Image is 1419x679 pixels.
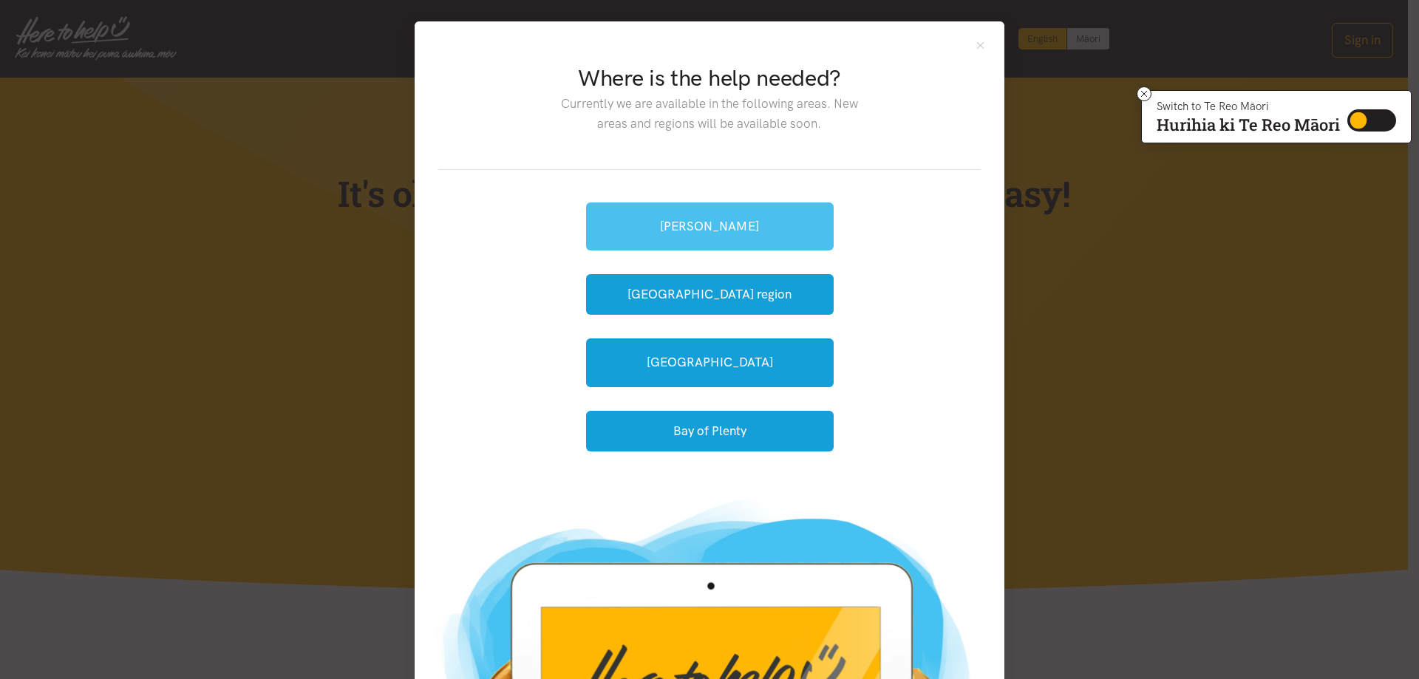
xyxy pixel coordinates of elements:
button: [GEOGRAPHIC_DATA] region [586,274,834,315]
a: [GEOGRAPHIC_DATA] [586,338,834,386]
h2: Where is the help needed? [549,63,869,94]
p: Switch to Te Reo Māori [1157,102,1340,111]
p: Hurihia ki Te Reo Māori [1157,118,1340,132]
a: [PERSON_NAME] [586,202,834,250]
p: Currently we are available in the following areas. New areas and regions will be available soon. [549,94,869,134]
button: Bay of Plenty [586,411,834,451]
button: Close [974,39,987,52]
